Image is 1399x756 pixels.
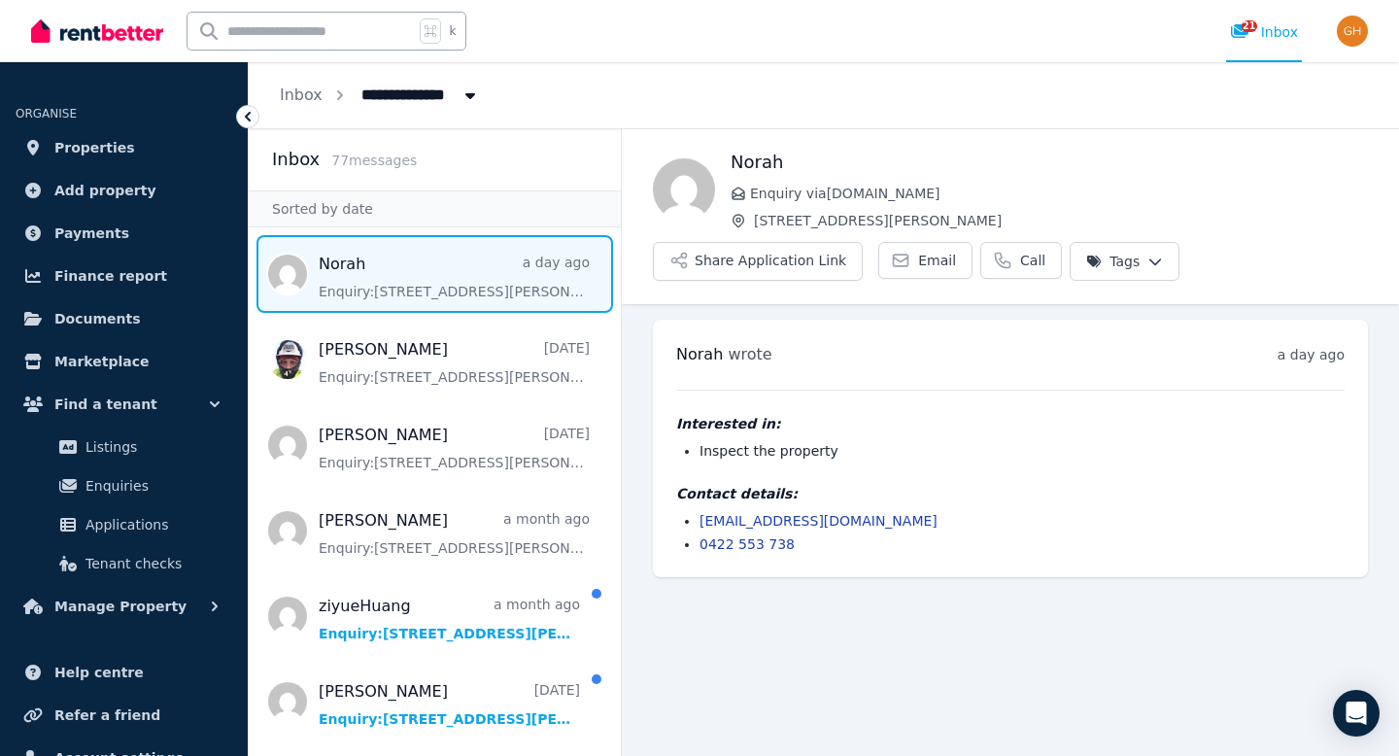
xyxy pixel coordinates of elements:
h4: Contact details: [676,484,1345,503]
span: Tenant checks [85,552,217,575]
a: [PERSON_NAME]a month agoEnquiry:[STREET_ADDRESS][PERSON_NAME]. [319,509,590,558]
span: Email [918,251,956,270]
span: Listings [85,435,217,459]
span: Enquiry via [DOMAIN_NAME] [750,184,1368,203]
span: Tags [1086,252,1140,271]
a: [PERSON_NAME][DATE]Enquiry:[STREET_ADDRESS][PERSON_NAME]. [319,424,590,472]
a: Noraha day agoEnquiry:[STREET_ADDRESS][PERSON_NAME]. [319,253,590,301]
span: Marketplace [54,350,149,373]
span: k [449,23,456,39]
button: Tags [1070,242,1179,281]
span: Documents [54,307,141,330]
h4: Interested in: [676,414,1345,433]
span: Finance report [54,264,167,288]
span: Find a tenant [54,393,157,416]
a: Payments [16,214,232,253]
img: RentBetter [31,17,163,46]
a: Refer a friend [16,696,232,735]
span: ORGANISE [16,107,77,120]
a: Finance report [16,257,232,295]
span: Norah [676,345,723,363]
img: Norah [653,158,715,221]
a: Help centre [16,653,232,692]
span: Help centre [54,661,144,684]
a: Email [878,242,972,279]
a: [EMAIL_ADDRESS][DOMAIN_NAME] [699,513,938,529]
span: Call [1020,251,1045,270]
a: [PERSON_NAME][DATE]Enquiry:[STREET_ADDRESS][PERSON_NAME]. [319,680,580,729]
span: Manage Property [54,595,187,618]
h2: Inbox [272,146,320,173]
a: Marketplace [16,342,232,381]
a: Inbox [280,86,323,104]
a: [PERSON_NAME][DATE]Enquiry:[STREET_ADDRESS][PERSON_NAME]. [319,338,590,387]
nav: Breadcrumb [249,62,511,128]
a: Add property [16,171,232,210]
a: ziyueHuanga month agoEnquiry:[STREET_ADDRESS][PERSON_NAME]. [319,595,580,643]
a: 0422 553 738 [699,536,795,552]
span: Payments [54,222,129,245]
span: Enquiries [85,474,217,498]
a: Tenant checks [23,544,224,583]
span: Add property [54,179,156,202]
time: a day ago [1278,347,1345,362]
div: Open Intercom Messenger [1333,690,1380,737]
a: Applications [23,505,224,544]
span: 77 message s [331,153,417,168]
div: Sorted by date [249,190,621,227]
span: 21 [1242,20,1257,32]
span: Refer a friend [54,704,160,727]
button: Manage Property [16,587,232,626]
button: Share Application Link [653,242,863,281]
li: Inspect the property [699,441,1345,461]
img: Grace Hsu [1337,16,1368,47]
a: Enquiries [23,466,224,505]
div: Inbox [1230,22,1298,42]
span: Applications [85,513,217,536]
span: wrote [728,345,771,363]
a: Call [980,242,1062,279]
a: Documents [16,299,232,338]
h1: Norah [731,149,1368,176]
button: Find a tenant [16,385,232,424]
a: Properties [16,128,232,167]
span: Properties [54,136,135,159]
span: [STREET_ADDRESS][PERSON_NAME] [754,211,1368,230]
a: Listings [23,428,224,466]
